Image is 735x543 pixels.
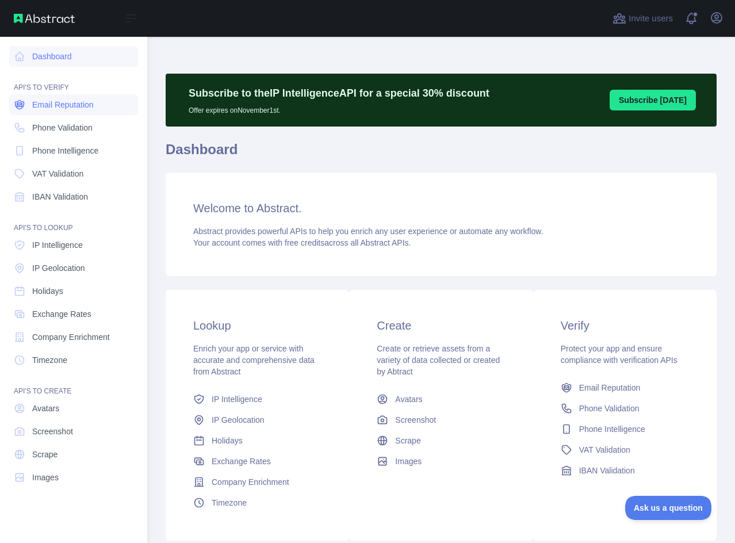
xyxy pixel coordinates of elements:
[579,382,641,393] span: Email Reputation
[189,85,489,101] p: Subscribe to the IP Intelligence API for a special 30 % discount
[561,318,689,334] h3: Verify
[625,496,712,520] iframe: Toggle Customer Support
[32,426,73,437] span: Screenshot
[193,200,689,216] h3: Welcome to Abstract.
[9,444,138,465] a: Scrape
[189,492,326,513] a: Timezone
[9,281,138,301] a: Holidays
[9,350,138,370] a: Timezone
[285,238,324,247] span: free credits
[9,46,138,67] a: Dashboard
[212,414,265,426] span: IP Geolocation
[189,101,489,115] p: Offer expires on November 1st.
[193,344,315,376] span: Enrich your app or service with accurate and comprehensive data from Abstract
[9,69,138,92] div: API'S TO VERIFY
[32,168,83,179] span: VAT Validation
[189,410,326,430] a: IP Geolocation
[579,465,635,476] span: IBAN Validation
[32,472,59,483] span: Images
[9,421,138,442] a: Screenshot
[395,435,420,446] span: Scrape
[166,140,717,168] h1: Dashboard
[377,344,500,376] span: Create or retrieve assets from a variety of data collected or created by Abtract
[189,472,326,492] a: Company Enrichment
[377,318,505,334] h3: Create
[395,393,422,405] span: Avatars
[9,186,138,207] a: IBAN Validation
[32,145,98,156] span: Phone Intelligence
[32,99,94,110] span: Email Reputation
[610,9,675,28] button: Invite users
[32,122,93,133] span: Phone Validation
[189,430,326,451] a: Holidays
[579,423,645,435] span: Phone Intelligence
[556,460,694,481] a: IBAN Validation
[193,318,321,334] h3: Lookup
[556,439,694,460] a: VAT Validation
[9,235,138,255] a: IP Intelligence
[212,393,262,405] span: IP Intelligence
[32,191,88,202] span: IBAN Validation
[32,308,91,320] span: Exchange Rates
[556,398,694,419] a: Phone Validation
[9,258,138,278] a: IP Geolocation
[9,117,138,138] a: Phone Validation
[32,449,58,460] span: Scrape
[212,456,271,467] span: Exchange Rates
[32,262,85,274] span: IP Geolocation
[9,327,138,347] a: Company Enrichment
[32,403,59,414] span: Avatars
[372,410,510,430] a: Screenshot
[14,14,75,23] img: Abstract API
[32,331,110,343] span: Company Enrichment
[9,163,138,184] a: VAT Validation
[193,227,543,236] span: Abstract provides powerful APIs to help you enrich any user experience or automate any workflow.
[189,389,326,410] a: IP Intelligence
[395,414,436,426] span: Screenshot
[9,467,138,488] a: Images
[629,12,673,25] span: Invite users
[212,476,289,488] span: Company Enrichment
[561,344,677,365] span: Protect your app and ensure compliance with verification APIs
[9,373,138,396] div: API'S TO CREATE
[579,403,640,414] span: Phone Validation
[212,435,243,446] span: Holidays
[372,389,510,410] a: Avatars
[395,456,422,467] span: Images
[9,304,138,324] a: Exchange Rates
[32,239,83,251] span: IP Intelligence
[9,140,138,161] a: Phone Intelligence
[193,238,411,247] span: Your account comes with across all Abstract APIs.
[610,90,696,110] button: Subscribe [DATE]
[579,444,630,456] span: VAT Validation
[556,419,694,439] a: Phone Intelligence
[212,497,247,508] span: Timezone
[372,430,510,451] a: Scrape
[9,209,138,232] div: API'S TO LOOKUP
[9,94,138,115] a: Email Reputation
[372,451,510,472] a: Images
[32,285,63,297] span: Holidays
[32,354,67,366] span: Timezone
[9,398,138,419] a: Avatars
[556,377,694,398] a: Email Reputation
[189,451,326,472] a: Exchange Rates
